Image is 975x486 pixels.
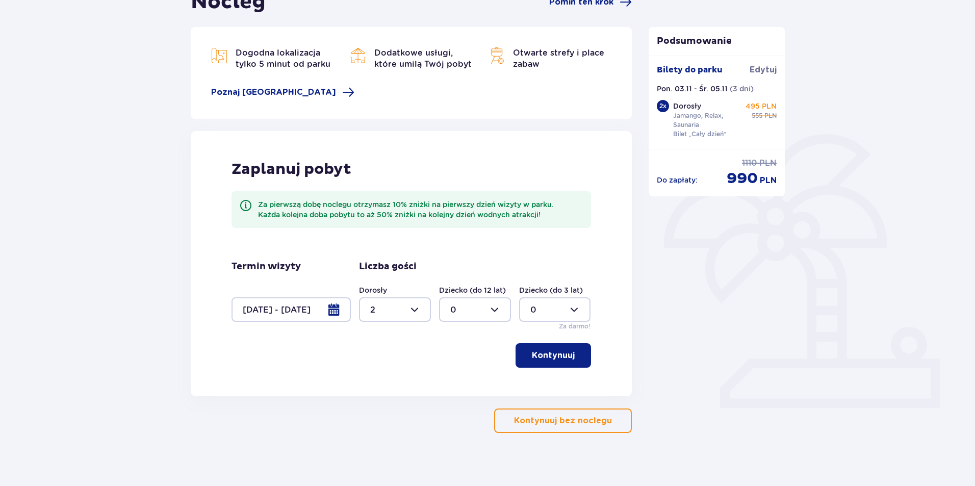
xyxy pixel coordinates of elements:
[350,47,366,64] img: Bar Icon
[759,158,777,169] p: PLN
[764,111,777,120] p: PLN
[211,86,354,98] a: Poznaj [GEOGRAPHIC_DATA]
[516,343,591,368] button: Kontynuuj
[742,158,757,169] p: 1110
[374,48,472,69] span: Dodatkowe usługi, które umilą Twój pobyt
[532,350,575,361] p: Kontynuuj
[494,408,632,433] button: Kontynuuj bez noclegu
[359,261,417,273] p: Liczba gości
[489,47,505,64] img: Map Icon
[211,47,227,64] img: Map Icon
[673,130,727,139] p: Bilet „Cały dzień”
[519,285,583,295] label: Dziecko (do 3 lat)
[258,199,583,220] div: Za pierwszą dobę noclegu otrzymasz 10% zniżki na pierwszy dzień wizyty w parku. Każda kolejna dob...
[232,261,301,273] p: Termin wizyty
[236,48,330,69] span: Dogodna lokalizacja tylko 5 minut od parku
[673,101,701,111] p: Dorosły
[760,175,777,186] p: PLN
[513,48,604,69] span: Otwarte strefy i place zabaw
[752,111,762,120] p: 555
[657,64,723,75] p: Bilety do parku
[211,87,336,98] span: Poznaj [GEOGRAPHIC_DATA]
[673,111,743,130] p: Jamango, Relax, Saunaria
[439,285,506,295] label: Dziecko (do 12 lat)
[359,285,387,295] label: Dorosły
[649,35,785,47] p: Podsumowanie
[730,84,754,94] p: ( 3 dni )
[657,84,728,94] p: Pon. 03.11 - Śr. 05.11
[727,169,758,188] p: 990
[657,175,698,185] p: Do zapłaty :
[750,64,777,75] a: Edytuj
[514,415,612,426] p: Kontynuuj bez noclegu
[559,322,591,331] p: Za darmo!
[746,101,777,111] p: 495 PLN
[232,160,351,179] p: Zaplanuj pobyt
[657,100,669,112] div: 2 x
